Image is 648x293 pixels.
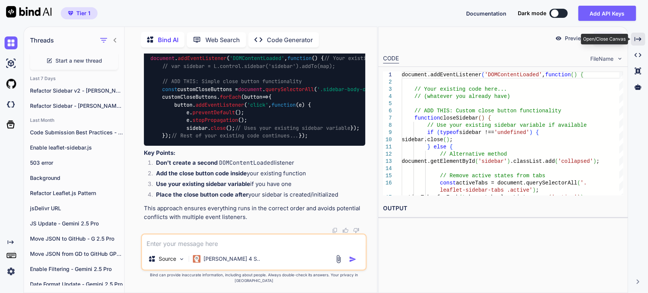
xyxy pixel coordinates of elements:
[580,72,583,78] span: {
[5,265,17,278] img: settings
[211,124,226,131] span: close
[76,9,90,17] span: Tier 1
[247,101,268,108] span: 'click'
[287,55,311,62] span: function
[383,172,392,180] div: 15
[383,136,392,143] div: 10
[616,55,623,62] img: chevron down
[244,94,262,101] span: button
[30,220,124,227] p: JS Update - Gemini 2.5 Pro
[192,117,238,124] span: stopPropagation
[383,143,392,151] div: 11
[440,173,545,179] span: // Remove active states from tabs
[383,129,392,136] div: 9
[449,144,452,150] span: {
[459,194,462,200] span: (
[61,7,98,19] button: premiumTier 1
[532,187,535,193] span: )
[5,98,17,111] img: darkCloudIdeIcon
[156,170,247,177] strong: Add the close button code inside
[150,54,412,140] code: . ( , ( ) { customCloseButtons = . ( ); customCloseButtons. ( { button. ( , ( ) { e. (); e. (); s...
[488,115,491,121] span: {
[30,144,124,151] p: Enable leaflet-sidebar.js
[156,191,248,198] strong: Place the close button code after
[30,129,124,136] p: Code Submission Best Practices - [PERSON_NAME] 4.0
[334,255,343,263] img: attachment
[383,107,392,115] div: 6
[383,93,392,100] div: 4
[427,122,587,128] span: // Use your existing sidebar variable if available
[383,54,399,63] div: CODE
[383,79,392,86] div: 2
[443,137,446,143] span: (
[271,101,296,108] span: function
[196,101,244,108] span: addEventListener
[456,180,577,186] span: activeTabs = document.querySelectorAll
[144,149,175,156] strong: Key Points:
[30,189,124,197] p: Refactor Leaflet.js Pattern
[383,151,392,158] div: 12
[156,180,250,187] strong: Use your existing sidebar variable
[383,115,392,122] div: 7
[332,227,338,233] img: copy
[440,151,507,157] span: // Alternative method
[580,180,587,186] span: '.
[178,256,185,262] img: Pick Models
[238,86,262,93] span: document
[402,158,475,164] span: document.getElementById
[577,194,580,200] span: )
[507,158,510,164] span: )
[203,255,260,263] p: [PERSON_NAME] 4 S..
[205,35,240,44] p: Web Search
[383,71,392,79] div: 1
[459,129,494,135] span: sidebar !==
[542,72,545,78] span: ,
[244,94,268,101] span: =>
[484,72,542,78] span: 'DOMContentLoaded'
[229,55,284,62] span: 'DOMContentLoaded'
[414,86,507,92] span: // Your existing code here...
[265,86,314,93] span: querySelectorAll
[402,72,481,78] span: document.addEventListener
[30,280,124,288] p: Date Format Update - Gemini 2.5 Pro
[162,63,335,69] span: // var sidebar = L.control.sidebar('sidebar').addTo(map);
[30,174,124,182] p: Background
[150,159,365,169] li: listener
[30,36,54,45] h1: Threads
[593,158,596,164] span: )
[162,78,302,85] span: // ADD THIS: Simple close button functionality
[481,115,484,121] span: )
[518,9,546,17] span: Dark mode
[437,129,440,135] span: (
[5,77,17,90] img: githubLight
[529,129,532,135] span: )
[299,101,302,108] span: e
[378,200,628,217] h2: OUTPUT
[536,129,539,135] span: {
[150,169,365,180] li: your existing function
[446,137,449,143] span: )
[219,159,274,167] code: DOMContentLoaded
[323,55,412,62] span: // Your existing code here...
[383,165,392,172] div: 14
[383,86,392,93] div: 3
[235,124,350,131] span: // Uses your existing sidebar variable
[552,194,577,200] span: 'active'
[427,144,430,150] span: }
[30,87,124,95] p: Refactor Sidebar v2 - [PERSON_NAME] 4 Sonnet
[193,255,200,263] img: Claude 4 Sonnet
[5,36,17,49] img: chat
[577,180,580,186] span: (
[494,129,529,135] span: 'undefined'
[30,235,124,243] p: Move JSON to GitHub - G 2.5 Pro
[353,227,359,233] img: dislike
[449,137,452,143] span: ;
[427,129,434,135] span: if
[220,94,241,101] span: forEach
[475,158,478,164] span: (
[342,227,348,233] img: like
[466,10,506,17] span: Documentation
[414,93,510,99] span: // (whatever you already have)
[565,35,585,42] p: Preview
[478,158,507,164] span: 'sidebar'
